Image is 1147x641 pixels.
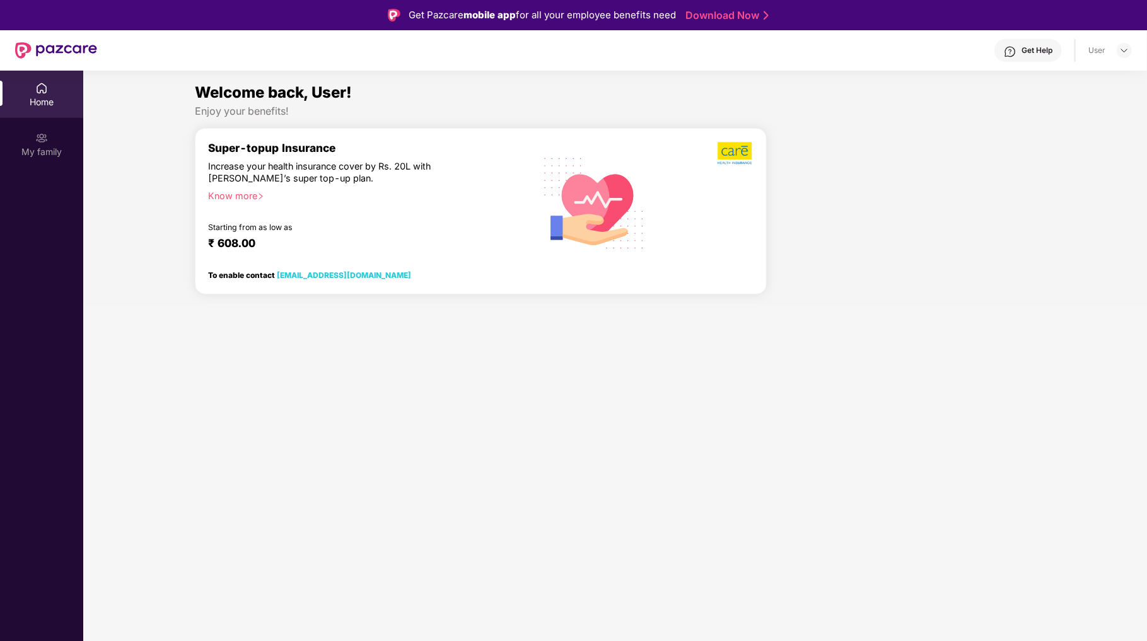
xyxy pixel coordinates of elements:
[388,9,400,21] img: Logo
[208,190,518,199] div: Know more
[208,160,472,184] div: Increase your health insurance cover by Rs. 20L with [PERSON_NAME]’s super top-up plan.
[464,9,516,21] strong: mobile app
[1119,45,1129,55] img: svg+xml;base64,PHN2ZyBpZD0iRHJvcGRvd24tMzJ4MzIiIHhtbG5zPSJodHRwOi8vd3d3LnczLm9yZy8yMDAwL3N2ZyIgd2...
[195,83,352,101] span: Welcome back, User!
[1004,45,1016,58] img: svg+xml;base64,PHN2ZyBpZD0iSGVscC0zMngzMiIgeG1sbnM9Imh0dHA6Ly93d3cudzMub3JnLzIwMDAvc3ZnIiB3aWR0aD...
[35,132,48,144] img: svg+xml;base64,PHN2ZyB3aWR0aD0iMjAiIGhlaWdodD0iMjAiIHZpZXdCb3g9IjAgMCAyMCAyMCIgZmlsbD0ibm9uZSIgeG...
[534,141,655,263] img: svg+xml;base64,PHN2ZyB4bWxucz0iaHR0cDovL3d3dy53My5vcmcvMjAwMC9zdmciIHhtbG5zOnhsaW5rPSJodHRwOi8vd3...
[718,141,754,165] img: b5dec4f62d2307b9de63beb79f102df3.png
[208,236,513,251] div: ₹ 608.00
[15,42,97,59] img: New Pazcare Logo
[1022,45,1052,55] div: Get Help
[277,270,411,280] a: [EMAIL_ADDRESS][DOMAIN_NAME]
[208,141,526,154] div: Super-topup Insurance
[208,222,472,231] div: Starting from as low as
[208,270,411,279] div: To enable contact
[1088,45,1105,55] div: User
[409,8,677,23] div: Get Pazcare for all your employee benefits need
[257,193,264,200] span: right
[686,9,765,22] a: Download Now
[764,9,769,22] img: Stroke
[35,82,48,95] img: svg+xml;base64,PHN2ZyBpZD0iSG9tZSIgeG1sbnM9Imh0dHA6Ly93d3cudzMub3JnLzIwMDAvc3ZnIiB3aWR0aD0iMjAiIG...
[195,105,1035,118] div: Enjoy your benefits!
